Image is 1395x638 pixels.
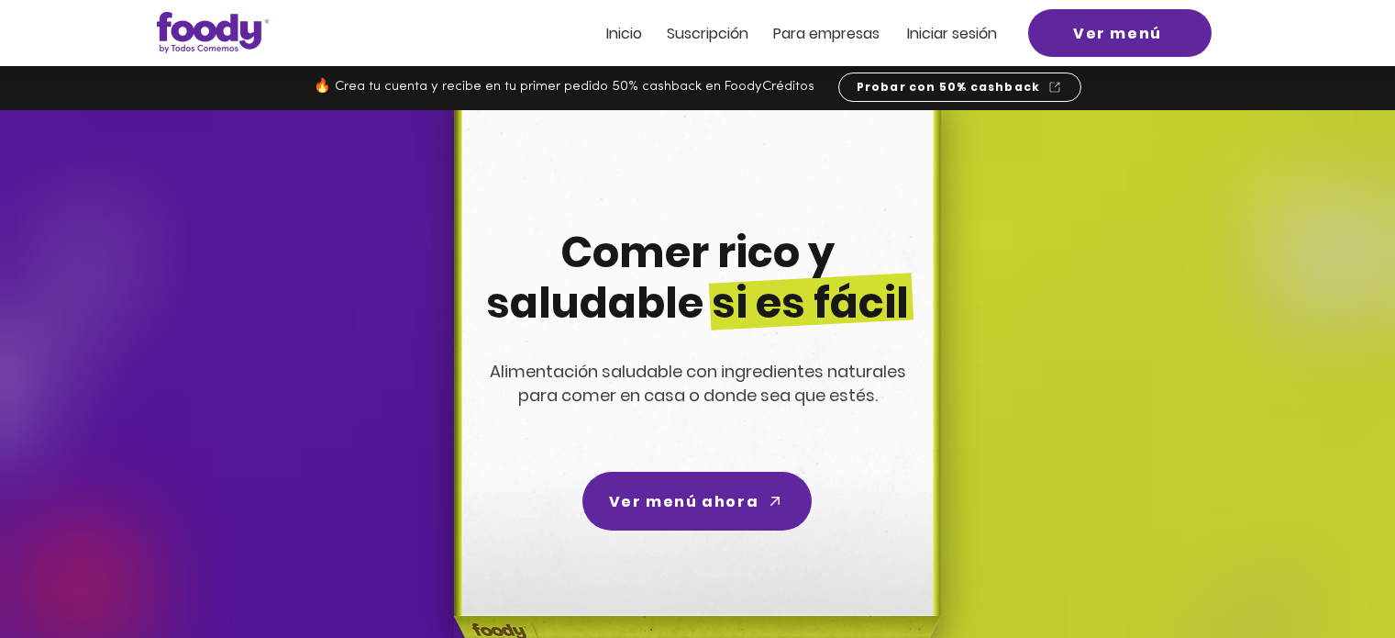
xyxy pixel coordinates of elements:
[791,23,880,44] span: ra empresas
[838,73,1081,102] a: Probar con 50% cashback
[1028,9,1212,57] a: Ver menú
[773,23,791,44] span: Pa
[606,23,642,44] span: Inicio
[490,360,906,407] span: Alimentación saludable con ingredientes naturales para comer en casa o donde sea que estés.
[857,79,1041,95] span: Probar con 50% cashback
[486,223,909,332] span: Comer rico y saludable si es fácil
[907,23,997,44] span: Iniciar sesión
[667,26,748,41] a: Suscripción
[907,26,997,41] a: Iniciar sesión
[314,80,814,94] span: 🔥 Crea tu cuenta y recibe en tu primer pedido 50% cashback en FoodyCréditos
[609,490,758,513] span: Ver menú ahora
[1073,22,1162,45] span: Ver menú
[606,26,642,41] a: Inicio
[1289,532,1377,620] iframe: Messagebird Livechat Widget
[582,472,812,531] a: Ver menú ahora
[773,26,880,41] a: Para empresas
[157,12,269,53] img: Logo_Foody V2.0.0 (3).png
[667,23,748,44] span: Suscripción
